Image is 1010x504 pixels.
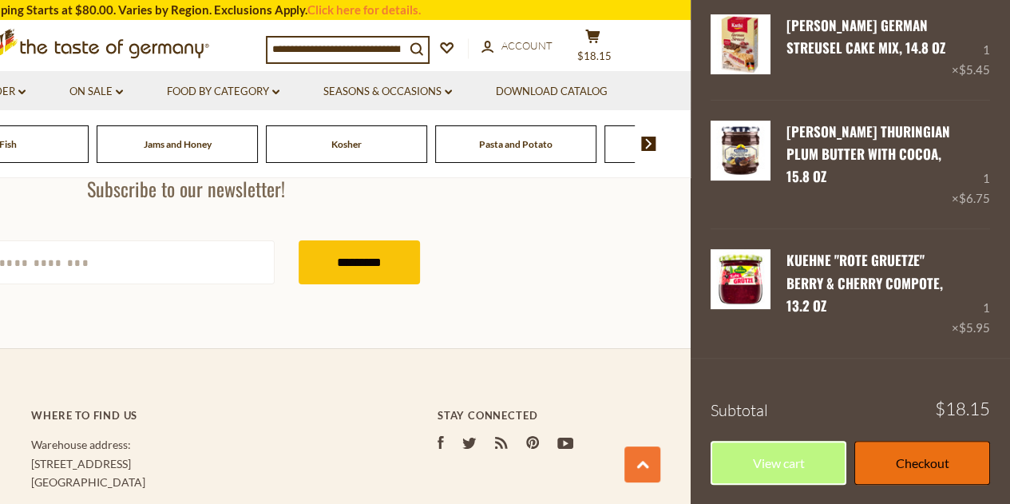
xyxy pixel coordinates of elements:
span: $6.75 [959,191,990,205]
a: Kathi German Streusel Cake Mix, 14.8 oz [711,14,770,80]
h4: Where to find us [31,409,373,422]
a: View cart [711,441,846,485]
span: $18.15 [577,50,612,62]
a: [PERSON_NAME] German Streusel Cake Mix, 14.8 oz [786,15,945,58]
span: Subtotal [711,400,768,420]
div: 1 × [952,249,990,338]
a: Kuehne "Rote Gruetze" Berry & Cherry Compote, 13.2 oz [711,249,770,338]
a: Food By Category [167,83,279,101]
a: On Sale [69,83,123,101]
span: $18.15 [935,400,990,418]
img: Kuehne "Rote Gruetze" Berry & Cherry Compote, 13.2 oz [711,249,770,309]
a: Kuehne "Rote Gruetze" Berry & Cherry Compote, 13.2 oz [786,250,943,315]
h4: Stay Connected [438,409,665,422]
button: $18.15 [569,29,617,69]
img: Muhlhauser Plum Butter with Cocoa [711,121,770,181]
a: Pasta and Potato [479,138,553,150]
span: $5.45 [959,62,990,77]
a: Download Catalog [496,83,608,101]
a: [PERSON_NAME] Thuringian Plum Butter with Cocoa, 15.8 oz [786,121,950,187]
img: Kathi German Streusel Cake Mix, 14.8 oz [711,14,770,74]
a: Seasons & Occasions [323,83,452,101]
a: Checkout [854,441,990,485]
a: Muhlhauser Plum Butter with Cocoa [711,121,770,209]
p: Warehouse address: [STREET_ADDRESS] [GEOGRAPHIC_DATA] [31,435,373,491]
div: 1 × [952,14,990,80]
a: Jams and Honey [144,138,212,150]
a: Kosher [331,138,362,150]
div: 1 × [952,121,990,209]
img: next arrow [641,137,656,151]
span: Account [501,39,553,52]
a: Click here for details. [307,2,421,17]
a: Account [481,38,553,55]
span: $5.95 [959,320,990,335]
